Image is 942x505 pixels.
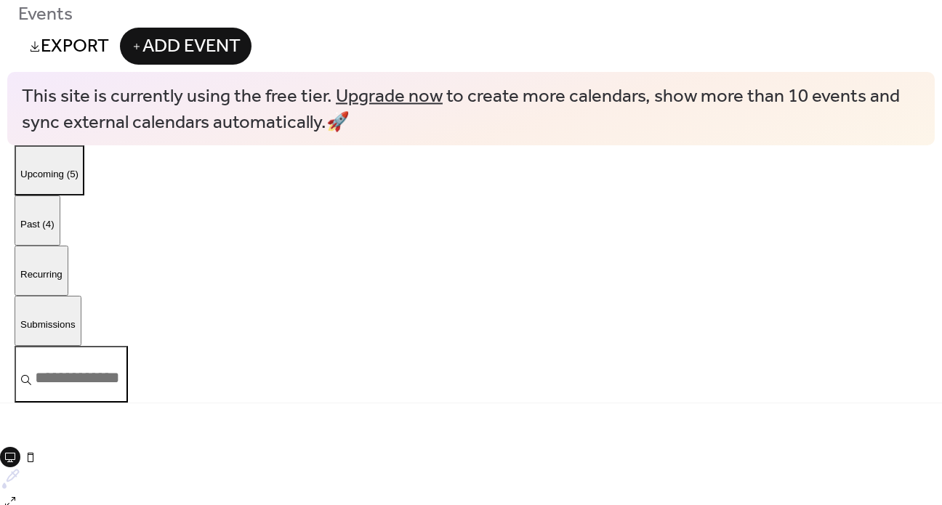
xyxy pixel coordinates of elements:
a: Add Event [120,42,251,54]
button: Recurring [15,246,68,296]
button: Submissions [15,296,81,346]
a: Export [18,28,120,64]
span: Export [41,33,109,61]
button: Past (4) [15,195,60,246]
button: Add Event [120,28,251,64]
span: Add Event [142,33,241,61]
span: This site is currently using the free tier. to create more calendars, show more than 10 events an... [22,84,920,136]
a: Upgrade now [336,78,443,114]
button: Upcoming (5) [15,145,84,195]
